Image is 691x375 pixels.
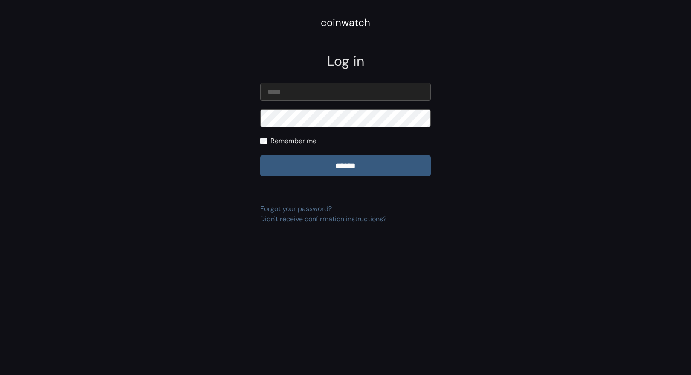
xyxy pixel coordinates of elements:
[260,53,431,69] h2: Log in
[270,136,316,146] label: Remember me
[321,19,370,28] a: coinwatch
[321,15,370,30] div: coinwatch
[260,214,386,223] a: Didn't receive confirmation instructions?
[260,204,332,213] a: Forgot your password?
